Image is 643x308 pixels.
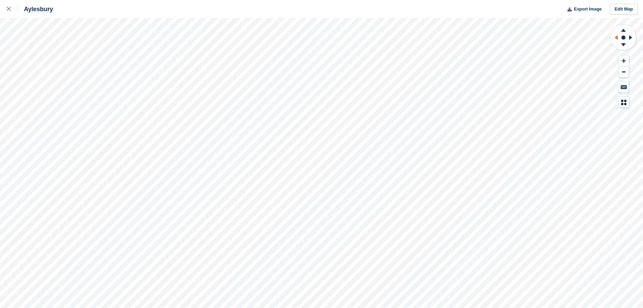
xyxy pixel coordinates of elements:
button: Map Legend [619,97,629,108]
a: Edit Map [610,4,638,15]
button: Zoom In [619,55,629,67]
span: Export Image [574,6,601,13]
button: Export Image [563,4,602,15]
button: Zoom Out [619,67,629,78]
div: Aylesbury [18,5,53,13]
button: Keyboard Shortcuts [619,81,629,93]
